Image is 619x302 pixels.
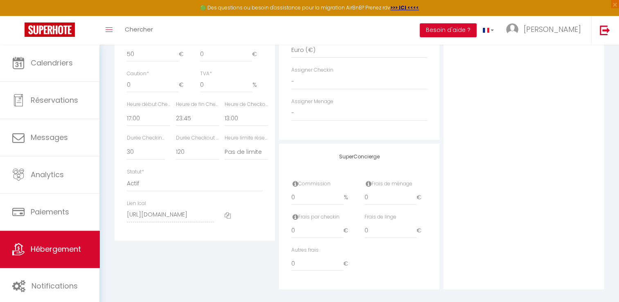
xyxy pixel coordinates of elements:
span: Hébergement [31,244,81,254]
img: ... [506,23,518,36]
label: Frais de ménage [365,180,412,188]
span: Chercher [125,25,153,34]
span: € [343,256,354,271]
label: Durée Checkout (min) [176,134,219,142]
i: Frais par checkin [293,214,298,220]
label: input.concierge_other_fees [291,246,319,254]
label: Caution [127,70,149,78]
a: >>> ICI <<<< [390,4,419,11]
a: Chercher [119,16,159,45]
span: Messages [31,132,68,142]
span: Paiements [31,207,69,217]
span: Analytics [31,169,64,180]
h4: SuperConcierge [291,154,427,160]
span: Réservations [31,95,78,105]
label: TVA [200,70,212,78]
label: Frais par checkin [365,213,396,221]
i: Commission [293,180,298,187]
span: % [344,190,354,205]
button: Besoin d'aide ? [420,23,477,37]
span: € [416,190,427,205]
span: € [179,78,189,92]
span: € [343,223,354,238]
label: Durée Checkin (min) [127,134,165,142]
label: Heure de fin Checkin [176,101,219,108]
label: Assigner Menage [291,98,333,106]
span: Notifications [32,281,78,291]
img: logout [600,25,610,35]
a: ... [PERSON_NAME] [500,16,591,45]
label: Statut [127,168,144,176]
span: € [252,47,263,62]
label: Frais par checkin [291,213,340,221]
span: [PERSON_NAME] [524,24,581,34]
label: Heure limite réservation [225,134,268,142]
label: Commission [291,180,331,188]
span: % [252,78,263,92]
label: Assigner Checkin [291,66,333,74]
span: Calendriers [31,58,73,68]
span: € [179,47,189,62]
img: Super Booking [25,23,75,37]
label: Lien Ical [127,200,146,207]
i: Frais de ménage [366,180,371,187]
label: Heure début Checkin [127,101,170,108]
span: € [416,223,427,238]
label: Heure de Checkout [225,101,268,108]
